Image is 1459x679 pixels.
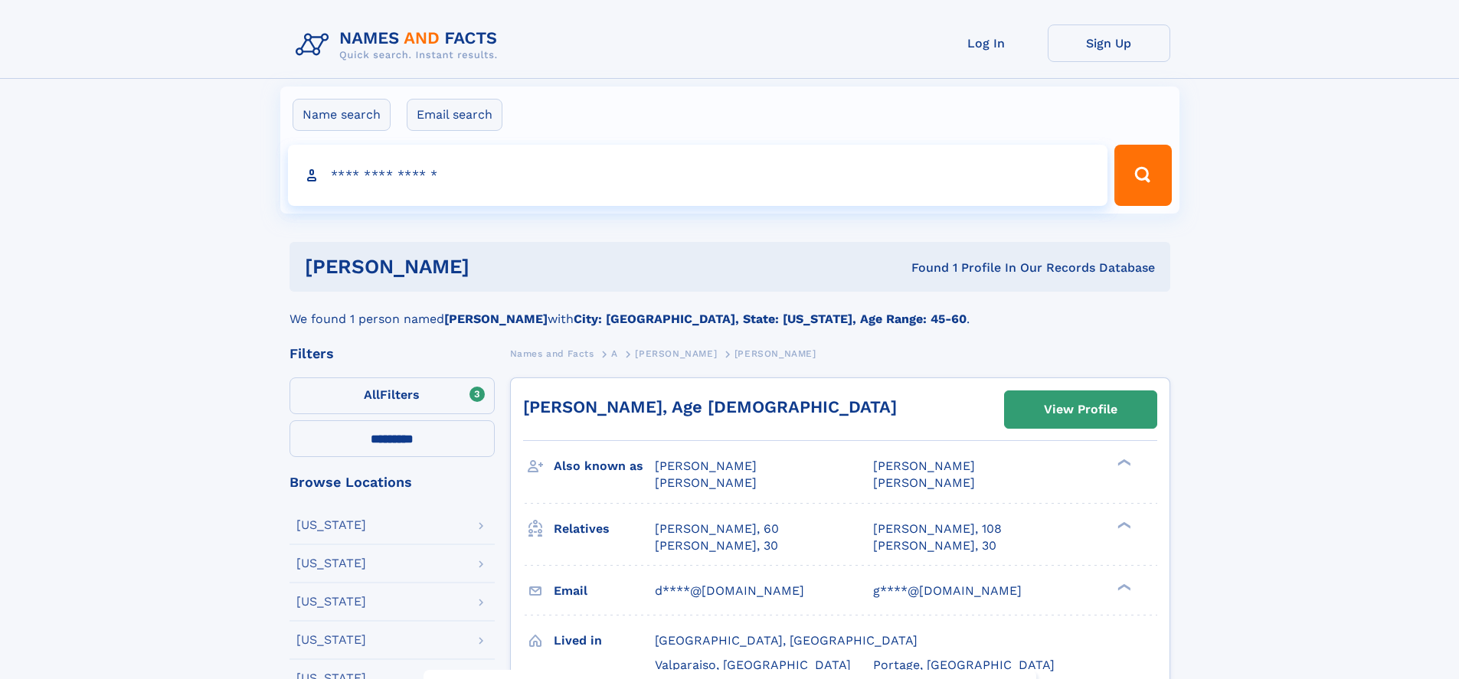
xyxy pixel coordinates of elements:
img: Logo Names and Facts [290,24,510,66]
span: [PERSON_NAME] [655,459,757,473]
span: [PERSON_NAME] [635,348,717,359]
a: [PERSON_NAME] [635,344,717,363]
div: Browse Locations [290,475,495,489]
a: View Profile [1005,391,1156,428]
div: ❯ [1114,520,1132,530]
button: Search Button [1114,145,1171,206]
span: [PERSON_NAME] [873,459,975,473]
div: [US_STATE] [296,519,366,531]
span: [PERSON_NAME] [873,475,975,490]
span: [PERSON_NAME] [734,348,816,359]
span: Valparaiso, [GEOGRAPHIC_DATA] [655,658,851,672]
a: Log In [925,24,1048,62]
div: Found 1 Profile In Our Records Database [690,260,1155,276]
b: [PERSON_NAME] [444,312,548,326]
label: Filters [290,377,495,414]
h3: Relatives [554,516,655,542]
div: We found 1 person named with . [290,292,1170,328]
h1: [PERSON_NAME] [305,257,691,276]
span: [PERSON_NAME] [655,475,757,490]
div: [US_STATE] [296,596,366,608]
a: [PERSON_NAME], Age [DEMOGRAPHIC_DATA] [523,397,897,416]
b: City: [GEOGRAPHIC_DATA], State: [US_STATE], Age Range: 45-60 [574,312,967,326]
span: Portage, [GEOGRAPHIC_DATA] [873,658,1055,672]
h3: Email [554,578,655,604]
span: All [364,387,380,402]
div: Filters [290,347,495,361]
input: search input [288,145,1108,206]
a: Sign Up [1048,24,1170,62]
span: A [611,348,618,359]
a: A [611,344,618,363]
a: [PERSON_NAME], 60 [655,521,779,537]
div: [US_STATE] [296,557,366,570]
div: ❯ [1114,582,1132,592]
a: [PERSON_NAME], 30 [873,537,996,554]
div: ❯ [1114,458,1132,468]
h3: Lived in [554,628,655,654]
label: Email search [407,99,502,131]
span: [GEOGRAPHIC_DATA], [GEOGRAPHIC_DATA] [655,633,918,648]
label: Name search [293,99,391,131]
h3: Also known as [554,453,655,479]
a: Names and Facts [510,344,594,363]
a: [PERSON_NAME], 30 [655,537,778,554]
div: View Profile [1044,392,1117,427]
a: [PERSON_NAME], 108 [873,521,1002,537]
div: [US_STATE] [296,634,366,646]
